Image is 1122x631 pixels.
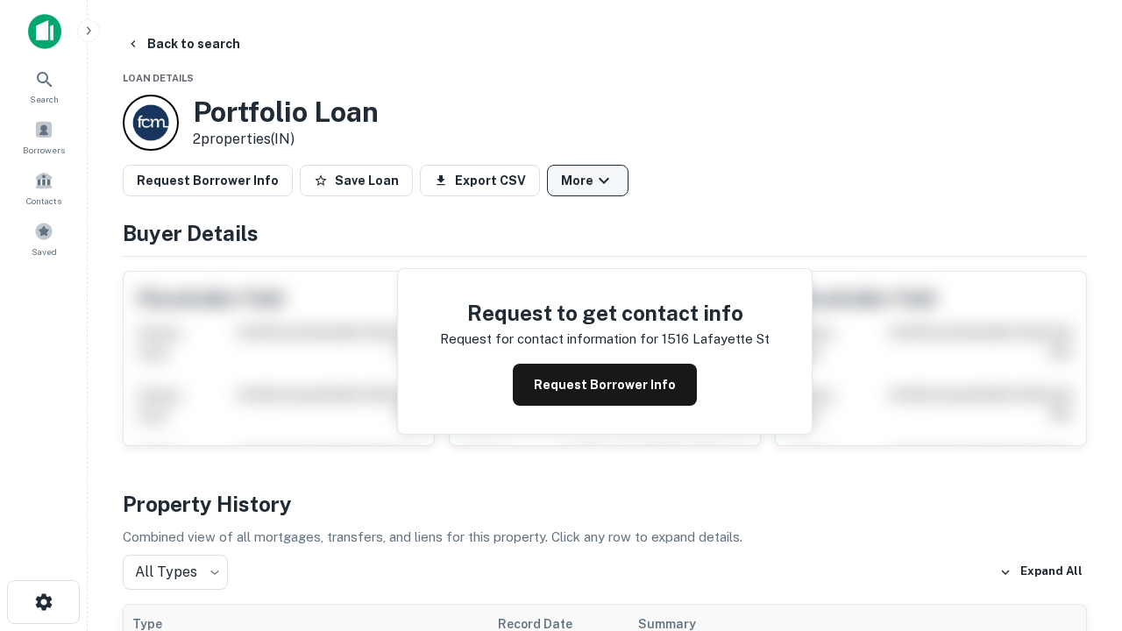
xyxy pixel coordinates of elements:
a: Search [5,62,82,110]
span: Loan Details [123,73,194,83]
p: 2 properties (IN) [193,129,379,150]
button: Request Borrower Info [513,364,697,406]
button: Expand All [995,559,1087,585]
a: Borrowers [5,113,82,160]
img: capitalize-icon.png [28,14,61,49]
button: Save Loan [300,165,413,196]
iframe: Chat Widget [1034,435,1122,519]
button: Export CSV [420,165,540,196]
span: Borrowers [23,143,65,157]
button: Request Borrower Info [123,165,293,196]
h3: Portfolio Loan [193,96,379,129]
div: All Types [123,555,228,590]
button: Back to search [119,28,247,60]
a: Contacts [5,164,82,211]
a: Saved [5,215,82,262]
span: Contacts [26,194,61,208]
span: Search [30,92,59,106]
p: Combined view of all mortgages, transfers, and liens for this property. Click any row to expand d... [123,527,1087,548]
span: Saved [32,245,57,259]
p: 1516 lafayette st [662,329,770,350]
button: More [547,165,628,196]
h4: Buyer Details [123,217,1087,249]
h4: Property History [123,488,1087,520]
h4: Request to get contact info [440,297,770,329]
p: Request for contact information for [440,329,658,350]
